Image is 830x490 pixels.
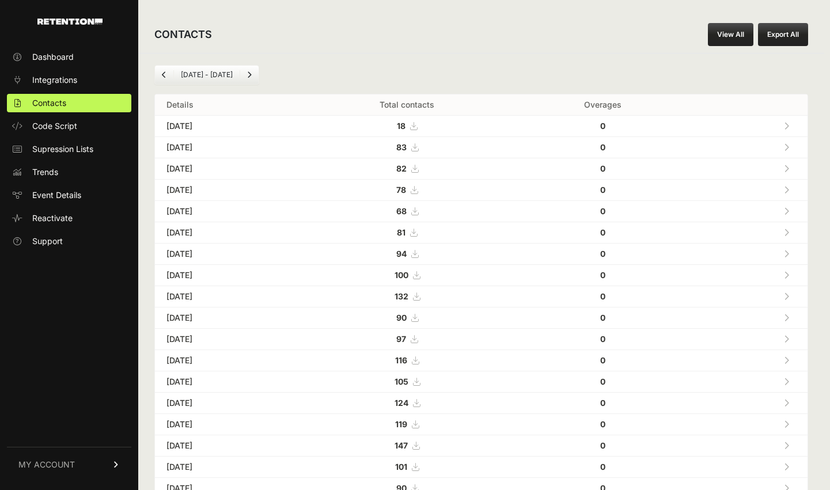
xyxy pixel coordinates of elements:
strong: 18 [397,121,405,131]
strong: 116 [395,355,407,365]
td: [DATE] [155,371,297,393]
strong: 119 [395,419,407,429]
strong: 0 [600,185,605,195]
a: 82 [396,164,418,173]
span: Support [32,235,63,247]
span: MY ACCOUNT [18,459,75,470]
li: [DATE] - [DATE] [173,70,240,79]
td: [DATE] [155,222,297,244]
th: Total contacts [297,94,517,116]
td: [DATE] [155,286,297,307]
strong: 132 [395,291,408,301]
strong: 83 [396,142,407,152]
span: Code Script [32,120,77,132]
strong: 0 [600,377,605,386]
td: [DATE] [155,457,297,478]
td: [DATE] [155,244,297,265]
strong: 0 [600,313,605,322]
td: [DATE] [155,180,297,201]
a: 119 [395,419,419,429]
strong: 0 [600,227,605,237]
a: View All [708,23,753,46]
strong: 0 [600,121,605,131]
span: Reactivate [32,212,73,224]
strong: 101 [395,462,407,472]
a: 18 [397,121,417,131]
strong: 124 [395,398,408,408]
h2: CONTACTS [154,26,212,43]
a: 124 [395,398,420,408]
td: [DATE] [155,116,297,137]
th: Overages [517,94,688,116]
a: Trends [7,163,131,181]
strong: 105 [395,377,408,386]
strong: 0 [600,270,605,280]
td: [DATE] [155,201,297,222]
a: 132 [395,291,420,301]
th: Details [155,94,297,116]
strong: 94 [396,249,407,259]
strong: 0 [600,206,605,216]
a: Reactivate [7,209,131,227]
strong: 0 [600,249,605,259]
a: Next [240,66,259,84]
td: [DATE] [155,435,297,457]
a: 83 [396,142,418,152]
a: MY ACCOUNT [7,447,131,482]
span: Integrations [32,74,77,86]
a: Support [7,232,131,250]
a: 147 [395,440,419,450]
td: [DATE] [155,329,297,350]
strong: 0 [600,398,605,408]
strong: 97 [396,334,406,344]
strong: 0 [600,462,605,472]
strong: 0 [600,291,605,301]
strong: 147 [395,440,408,450]
strong: 0 [600,355,605,365]
strong: 0 [600,419,605,429]
a: Supression Lists [7,140,131,158]
td: [DATE] [155,307,297,329]
a: 81 [397,227,417,237]
strong: 100 [395,270,408,280]
span: Contacts [32,97,66,109]
strong: 0 [600,164,605,173]
a: 101 [395,462,419,472]
td: [DATE] [155,158,297,180]
a: Integrations [7,71,131,89]
strong: 0 [600,334,605,344]
a: 116 [395,355,419,365]
a: 78 [396,185,418,195]
a: 94 [396,249,418,259]
a: 105 [395,377,420,386]
a: 68 [396,206,418,216]
a: Event Details [7,186,131,204]
strong: 0 [600,440,605,450]
span: Trends [32,166,58,178]
a: 97 [396,334,418,344]
a: Contacts [7,94,131,112]
strong: 0 [600,142,605,152]
a: Previous [155,66,173,84]
span: Dashboard [32,51,74,63]
span: Event Details [32,189,81,201]
td: [DATE] [155,265,297,286]
strong: 68 [396,206,407,216]
a: Code Script [7,117,131,135]
button: Export All [758,23,808,46]
a: Dashboard [7,48,131,66]
a: 100 [395,270,420,280]
strong: 81 [397,227,405,237]
strong: 90 [396,313,407,322]
a: 90 [396,313,418,322]
td: [DATE] [155,137,297,158]
td: [DATE] [155,393,297,414]
td: [DATE] [155,414,297,435]
strong: 82 [396,164,407,173]
td: [DATE] [155,350,297,371]
span: Supression Lists [32,143,93,155]
strong: 78 [396,185,406,195]
img: Retention.com [37,18,103,25]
